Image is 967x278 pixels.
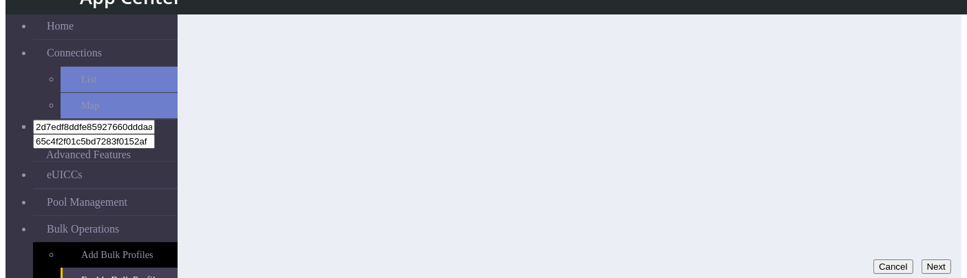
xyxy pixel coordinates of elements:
a: Add Bulk Profiles [61,242,178,268]
span: Map [81,100,99,111]
span: List [81,74,96,85]
span: Bulk Operations [47,223,119,235]
button: Next [922,259,951,274]
a: Bulk Operations [33,216,178,242]
a: List [61,67,178,92]
a: Home [33,13,178,39]
span: Connections [47,47,102,59]
a: Connections [33,40,178,66]
span: Advanced Features [46,149,131,161]
a: Pool Management [33,189,178,215]
a: Map [61,93,178,118]
a: eUICCs [33,162,178,188]
button: Cancel [873,259,913,274]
